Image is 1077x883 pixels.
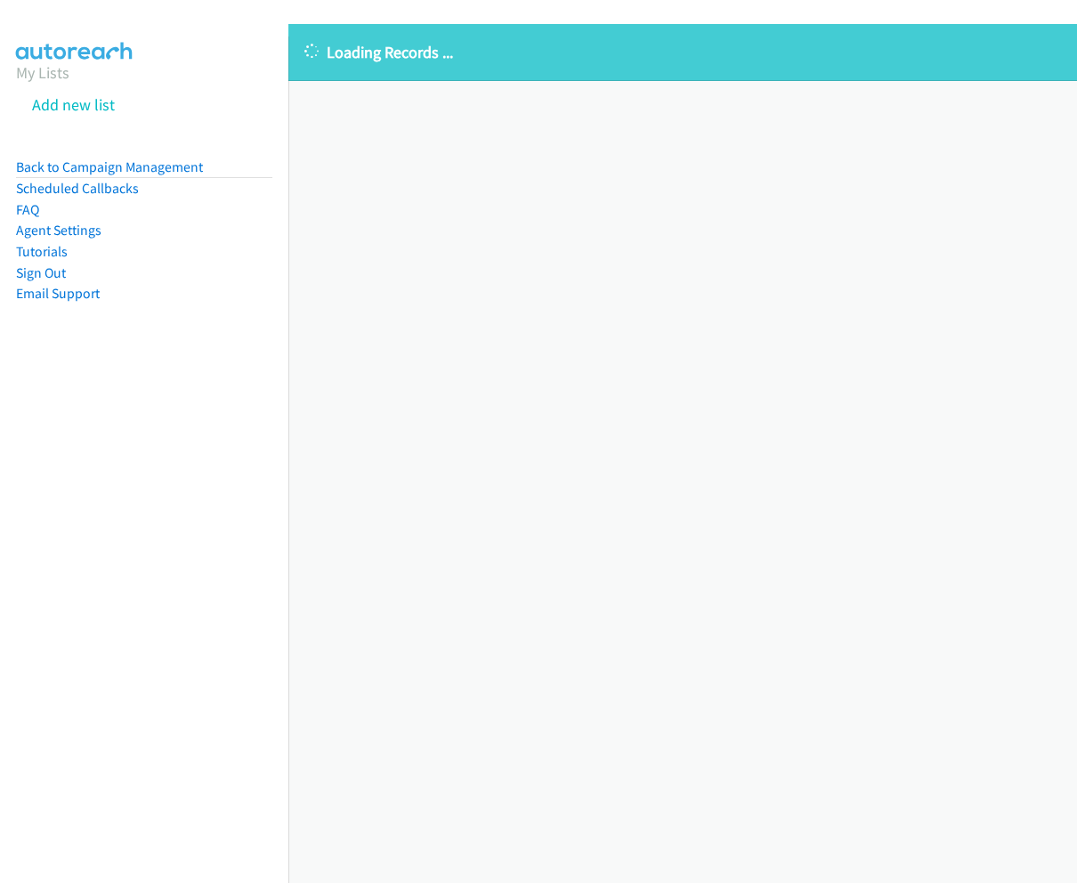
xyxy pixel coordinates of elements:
a: Agent Settings [16,222,101,239]
a: My Lists [16,62,69,83]
p: Loading Records ... [304,40,1061,64]
a: Scheduled Callbacks [16,180,139,197]
a: Tutorials [16,243,68,260]
a: Add new list [32,94,115,115]
a: Email Support [16,285,100,302]
a: FAQ [16,201,39,218]
a: Back to Campaign Management [16,158,203,175]
a: Sign Out [16,264,66,281]
iframe: Checklist [927,806,1064,870]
